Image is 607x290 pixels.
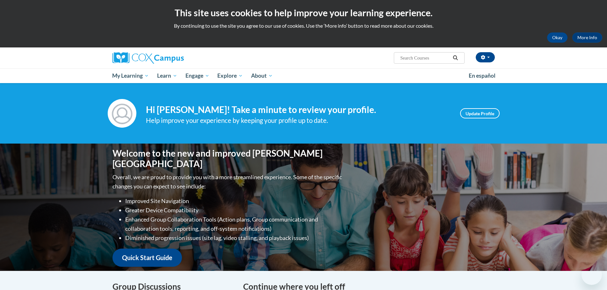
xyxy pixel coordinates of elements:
[213,68,247,83] a: Explore
[112,148,343,169] h1: Welcome to the new and improved [PERSON_NAME][GEOGRAPHIC_DATA]
[460,108,500,118] a: Update Profile
[217,72,243,80] span: Explore
[108,99,136,128] img: Profile Image
[112,249,182,267] a: Quick Start Guide
[112,72,149,80] span: My Learning
[547,32,567,43] button: Okay
[125,215,343,233] li: Enhanced Group Collaboration Tools (Action plans, Group communication and collaboration tools, re...
[582,265,602,285] iframe: Button to launch messaging window
[465,69,500,82] a: En español
[469,72,495,79] span: En español
[400,54,451,62] input: Search Courses
[157,72,177,80] span: Learn
[108,68,153,83] a: My Learning
[476,52,495,62] button: Account Settings
[125,206,343,215] li: Greater Device Compatibility
[5,6,602,19] h2: This site uses cookies to help improve your learning experience.
[112,173,343,191] p: Overall, we are proud to provide you with a more streamlined experience. Some of the specific cha...
[251,72,273,80] span: About
[112,52,234,64] a: Cox Campus
[247,68,277,83] a: About
[112,52,184,64] img: Cox Campus
[185,72,209,80] span: Engage
[125,196,343,206] li: Improved Site Navigation
[181,68,213,83] a: Engage
[146,115,451,126] div: Help improve your experience by keeping your profile up to date.
[146,104,451,115] h4: Hi [PERSON_NAME]! Take a minute to review your profile.
[103,68,504,83] div: Main menu
[153,68,181,83] a: Learn
[5,22,602,29] p: By continuing to use the site you agree to our use of cookies. Use the ‘More info’ button to read...
[572,32,602,43] a: More Info
[451,54,460,62] button: Search
[125,233,343,243] li: Diminished progression issues (site lag, video stalling, and playback issues)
